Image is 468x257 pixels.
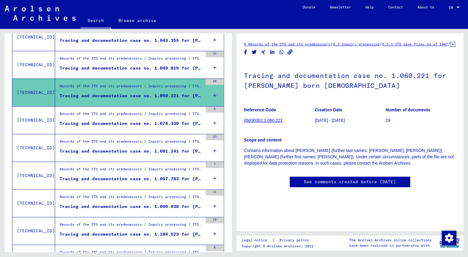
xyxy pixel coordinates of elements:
[244,138,282,142] b: Scope and content
[385,107,430,112] b: Number of documents
[441,231,456,245] div: Change consent
[60,56,203,64] div: Records of the ITS and its predecessors / Inquiry processing / ITS case files as of 1947 / Reposi...
[333,42,379,46] a: 6.3 Inquiry processing
[260,48,267,56] button: Share on Xing
[60,203,203,210] div: Tracing and documentation case no. 1.099.038 for [PERSON_NAME]
[12,162,55,189] td: [TECHNICAL_ID]
[242,237,316,243] div: |
[349,237,432,243] p: The Arolsen Archives online collections
[60,148,203,154] div: Tracing and documentation case no. 1.091.241 for [PERSON_NAME] born [DEMOGRAPHIC_DATA]
[206,134,224,140] div: 23
[242,48,249,56] button: Share on Facebook
[206,217,224,223] div: 19
[382,42,448,46] a: 6.3.3 ITS case files as of 1947
[244,62,456,98] h1: Tracing and documentation case no. 1.060.221 for [PERSON_NAME] born [DEMOGRAPHIC_DATA]
[385,117,456,124] p: 28
[315,117,385,124] p: [DATE] - [DATE]
[5,6,76,21] img: Arolsen_neg.svg
[60,120,203,127] div: Tracing and documentation case no. 1.074.330 for [PERSON_NAME] born [DEMOGRAPHIC_DATA]
[275,237,316,243] a: Privacy policy
[206,107,224,113] div: 6
[206,51,224,57] div: 31
[448,41,451,47] span: /
[242,243,316,249] p: Copyright © Arolsen Archives, 2021
[60,93,203,99] div: Tracing and documentation case no. 1.060.221 for [PERSON_NAME] born [DEMOGRAPHIC_DATA]
[349,243,432,248] p: have been realized in partnership with
[60,37,203,44] div: Tracing and documentation case no. 1.043.355 for [PERSON_NAME] born [DEMOGRAPHIC_DATA]
[12,189,55,217] td: [TECHNICAL_ID]
[60,111,203,119] div: Records of the ITS and its predecessors / Inquiry processing / ITS case files as of 1947 / Reposi...
[12,23,55,51] td: [TECHNICAL_ID]
[449,5,455,10] span: EN
[206,79,224,85] div: 28
[60,231,203,237] div: Tracing and documentation case no. 1.104.523 for [PERSON_NAME] born [DEMOGRAPHIC_DATA]
[244,147,456,166] p: Contains information about [PERSON_NAME] (further last names: [PERSON_NAME], [PERSON_NAME]), [PER...
[60,222,203,230] div: Records of the ITS and its predecessors / Inquiry processing / ITS case files as of 1947 / Reposi...
[111,13,164,28] a: Browse archive
[442,231,456,245] img: Change consent
[60,166,203,175] div: Records of the ITS and its predecessors / Inquiry processing / ITS case files as of 1947 / Reposi...
[206,190,224,196] div: 11
[60,65,203,71] div: Tracing and documentation case no. 1.049.819 for [PERSON_NAME] born [DEMOGRAPHIC_DATA] or01.01.1890
[244,42,330,46] a: 6 Records of the ITS and its predecessors
[287,48,293,56] button: Copy link
[12,106,55,134] td: [TECHNICAL_ID]
[304,179,396,185] a: See comments created before [DATE]
[12,79,55,106] td: [TECHNICAL_ID]
[12,217,55,245] td: [TECHNICAL_ID]
[60,194,203,203] div: Records of the ITS and its predecessors / Inquiry processing / ITS case files as of 1947 / Reposi...
[60,83,203,92] div: Records of the ITS and its predecessors / Inquiry processing / ITS case files as of 1947 / Reposi...
[379,41,382,47] span: /
[251,48,257,56] button: Share on Twitter
[438,235,461,250] img: yv_logo.png
[12,51,55,79] td: [TECHNICAL_ID]
[60,139,203,147] div: Records of the ITS and its predecessors / Inquiry processing / ITS case files as of 1947 / Reposi...
[244,107,276,112] b: Reference Code
[269,48,276,56] button: Share on LinkedIn
[60,176,203,182] div: Tracing and documentation case no. 1.097.783 for [PERSON_NAME]
[80,13,111,29] a: Search
[206,162,224,168] div: 7
[206,245,224,251] div: 6
[330,41,333,47] span: /
[278,48,285,56] button: Share on WhatsApp
[244,118,282,123] a: 06030302.1.060.221
[315,107,342,112] b: Creation Date
[242,237,272,243] a: Legal notice
[12,134,55,162] td: [TECHNICAL_ID]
